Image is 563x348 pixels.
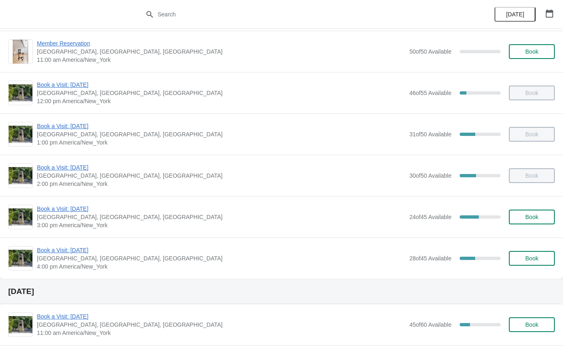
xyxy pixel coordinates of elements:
[37,321,405,329] span: [GEOGRAPHIC_DATA], [GEOGRAPHIC_DATA], [GEOGRAPHIC_DATA]
[37,262,405,271] span: 4:00 pm America/New_York
[509,251,555,266] button: Book
[409,90,451,96] span: 46 of 55 Available
[495,7,536,22] button: [DATE]
[37,172,405,180] span: [GEOGRAPHIC_DATA], [GEOGRAPHIC_DATA], [GEOGRAPHIC_DATA]
[8,287,555,296] h2: [DATE]
[506,11,524,18] span: [DATE]
[409,172,451,179] span: 30 of 50 Available
[37,97,405,105] span: 12:00 pm America/New_York
[409,321,451,328] span: 45 of 60 Available
[525,214,538,220] span: Book
[525,321,538,328] span: Book
[37,122,405,130] span: Book a Visit: [DATE]
[37,213,405,221] span: [GEOGRAPHIC_DATA], [GEOGRAPHIC_DATA], [GEOGRAPHIC_DATA]
[37,221,405,229] span: 3:00 pm America/New_York
[37,47,405,56] span: [GEOGRAPHIC_DATA], [GEOGRAPHIC_DATA], [GEOGRAPHIC_DATA]
[37,138,405,147] span: 1:00 pm America/New_York
[37,89,405,97] span: [GEOGRAPHIC_DATA], [GEOGRAPHIC_DATA], [GEOGRAPHIC_DATA]
[409,131,451,138] span: 31 of 50 Available
[157,7,422,22] input: Search
[37,39,405,47] span: Member Reservation
[37,56,405,64] span: 11:00 am America/New_York
[525,48,538,55] span: Book
[37,246,405,254] span: Book a Visit: [DATE]
[13,40,29,63] img: Member Reservation | The Noguchi Museum, 33rd Road, Queens, NY, USA | 11:00 am America/New_York
[9,250,32,267] img: Book a Visit: August 2025 | The Noguchi Museum, 33rd Road, Queens, NY, USA | 4:00 pm America/New_...
[509,210,555,224] button: Book
[509,44,555,59] button: Book
[409,48,451,55] span: 50 of 50 Available
[509,317,555,332] button: Book
[37,81,405,89] span: Book a Visit: [DATE]
[9,208,32,226] img: Book a Visit: August 2025 | The Noguchi Museum, 33rd Road, Queens, NY, USA | 3:00 pm America/New_...
[525,255,538,262] span: Book
[37,254,405,262] span: [GEOGRAPHIC_DATA], [GEOGRAPHIC_DATA], [GEOGRAPHIC_DATA]
[409,255,451,262] span: 28 of 45 Available
[9,126,32,143] img: Book a Visit: August 2025 | The Noguchi Museum, 33rd Road, Queens, NY, USA | 1:00 pm America/New_...
[9,316,32,333] img: Book a Visit: August 2025 | The Noguchi Museum, 33rd Road, Queens, NY, USA | 11:00 am America/New...
[9,84,32,102] img: Book a Visit: August 2025 | The Noguchi Museum, 33rd Road, Queens, NY, USA | 12:00 pm America/New...
[37,163,405,172] span: Book a Visit: [DATE]
[9,167,32,184] img: Book a Visit: August 2025 | The Noguchi Museum, 33rd Road, Queens, NY, USA | 2:00 pm America/New_...
[37,130,405,138] span: [GEOGRAPHIC_DATA], [GEOGRAPHIC_DATA], [GEOGRAPHIC_DATA]
[37,312,405,321] span: Book a Visit: [DATE]
[37,329,405,337] span: 11:00 am America/New_York
[37,205,405,213] span: Book a Visit: [DATE]
[37,180,405,188] span: 2:00 pm America/New_York
[409,214,451,220] span: 24 of 45 Available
